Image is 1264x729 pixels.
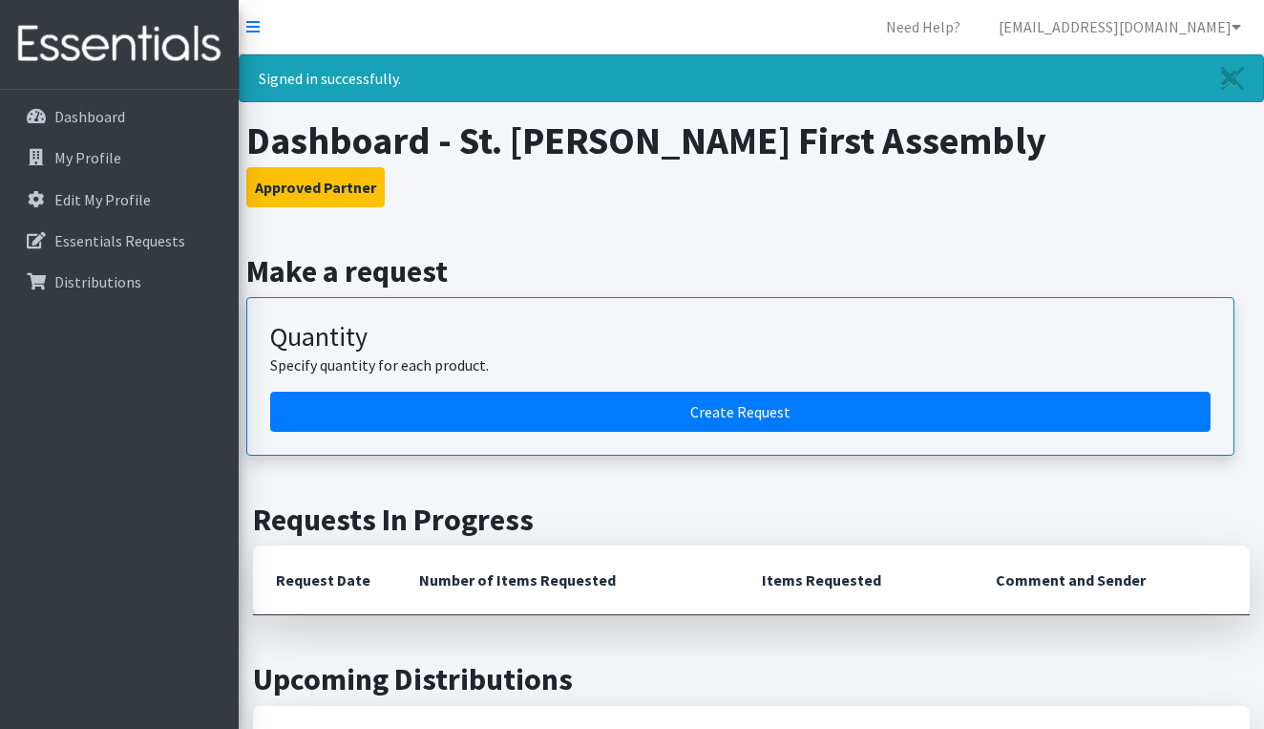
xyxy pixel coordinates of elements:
[253,661,1250,697] h2: Upcoming Distributions
[54,231,185,250] p: Essentials Requests
[270,321,1211,354] h3: Quantity
[1202,55,1263,101] a: Close
[253,502,1250,538] h2: Requests In Progress
[246,118,1257,163] h1: Dashboard - St. [PERSON_NAME] First Assembly
[396,546,739,615] th: Number of Items Requested
[8,222,231,260] a: Essentials Requests
[8,97,231,136] a: Dashboard
[8,12,231,76] img: HumanEssentials
[8,181,231,219] a: Edit My Profile
[54,190,151,209] p: Edit My Profile
[270,392,1211,432] a: Create a request by quantity
[246,167,385,207] button: Approved Partner
[54,148,121,167] p: My Profile
[253,546,396,615] th: Request Date
[246,253,1257,289] h2: Make a request
[270,354,1211,376] p: Specify quantity for each product.
[239,54,1264,102] div: Signed in successfully.
[871,8,976,46] a: Need Help?
[983,8,1256,46] a: [EMAIL_ADDRESS][DOMAIN_NAME]
[54,107,125,126] p: Dashboard
[54,272,141,291] p: Distributions
[8,139,231,177] a: My Profile
[973,546,1250,615] th: Comment and Sender
[8,263,231,301] a: Distributions
[739,546,973,615] th: Items Requested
